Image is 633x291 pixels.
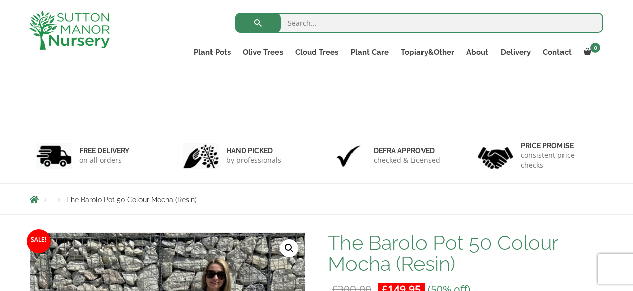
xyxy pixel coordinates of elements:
span: The Barolo Pot 50 Colour Mocha (Resin) [66,196,197,204]
h6: Defra approved [374,146,440,155]
a: Olive Trees [237,45,289,59]
p: checked & Licensed [374,155,440,165]
span: 0 [590,43,600,53]
p: by professionals [226,155,282,165]
img: 1.jpg [36,143,72,169]
h6: Price promise [521,141,597,150]
span: Sale! [27,229,51,253]
a: Contact [537,45,578,59]
img: logo [29,10,110,50]
a: About [460,45,495,59]
h6: hand picked [226,146,282,155]
a: 0 [578,45,603,59]
a: Plant Care [344,45,395,59]
img: 2.jpg [183,143,219,169]
a: Cloud Trees [289,45,344,59]
img: 3.jpg [331,143,366,169]
p: on all orders [79,155,129,165]
p: consistent price checks [521,150,597,170]
nav: Breadcrumbs [30,195,604,203]
a: Delivery [495,45,537,59]
input: Search... [235,13,603,33]
a: View full-screen image gallery [280,239,298,257]
h6: FREE DELIVERY [79,146,129,155]
a: Plant Pots [188,45,237,59]
a: Topiary&Other [395,45,460,59]
img: 4.jpg [478,141,513,171]
h1: The Barolo Pot 50 Colour Mocha (Resin) [328,232,603,274]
